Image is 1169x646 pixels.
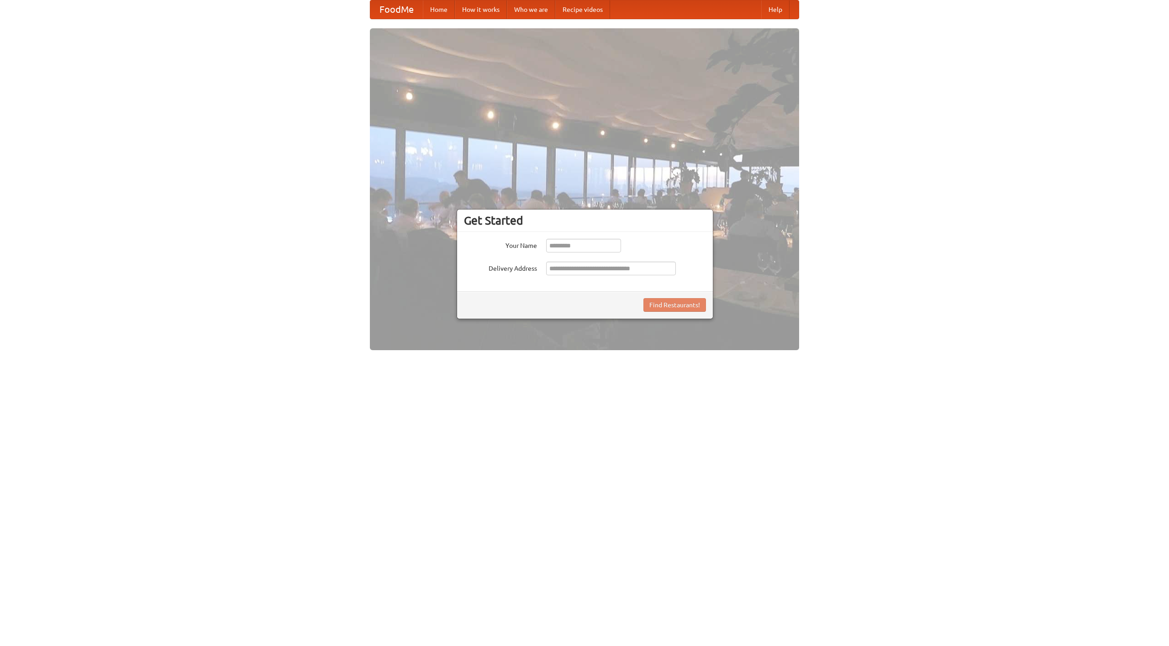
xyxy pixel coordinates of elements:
button: Find Restaurants! [643,298,706,312]
a: Home [423,0,455,19]
label: Delivery Address [464,262,537,273]
h3: Get Started [464,214,706,227]
a: Help [761,0,790,19]
label: Your Name [464,239,537,250]
a: Recipe videos [555,0,610,19]
a: How it works [455,0,507,19]
a: Who we are [507,0,555,19]
a: FoodMe [370,0,423,19]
